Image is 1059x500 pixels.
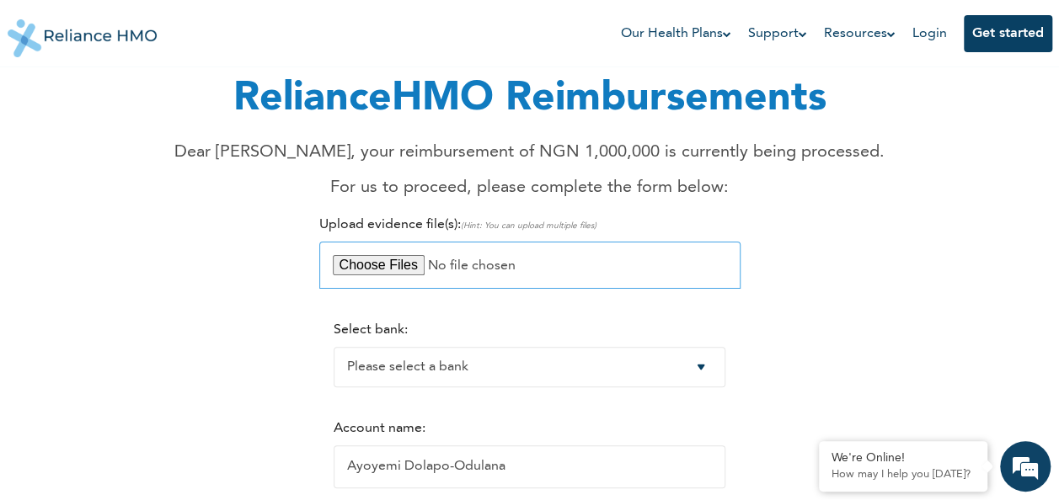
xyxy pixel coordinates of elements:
[832,451,975,465] div: We're Online!
[276,8,317,49] div: Minimize live chat window
[748,24,807,44] a: Support
[88,94,283,116] div: Chat with us now
[832,468,975,481] p: How may I help you today?
[824,24,896,44] a: Resources
[174,140,885,165] p: Dear [PERSON_NAME], your reimbursement of NGN 1,000,000 is currently being processed.
[8,444,165,455] span: Conversation
[461,221,596,230] span: (Hint: You can upload multiple files)
[964,15,1052,52] button: Get started
[912,27,947,40] a: Login
[319,218,596,231] label: Upload evidence file(s):
[8,7,158,57] img: Reliance HMO's Logo
[334,422,425,435] label: Account name:
[334,323,408,337] label: Select bank:
[8,355,321,414] textarea: Type your message and hit 'Enter'
[621,24,731,44] a: Our Health Plans
[174,175,885,200] p: For us to proceed, please complete the form below:
[98,160,233,330] span: We're online!
[174,69,885,130] h1: RelianceHMO Reimbursements
[165,414,322,466] div: FAQs
[31,84,68,126] img: d_794563401_company_1708531726252_794563401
